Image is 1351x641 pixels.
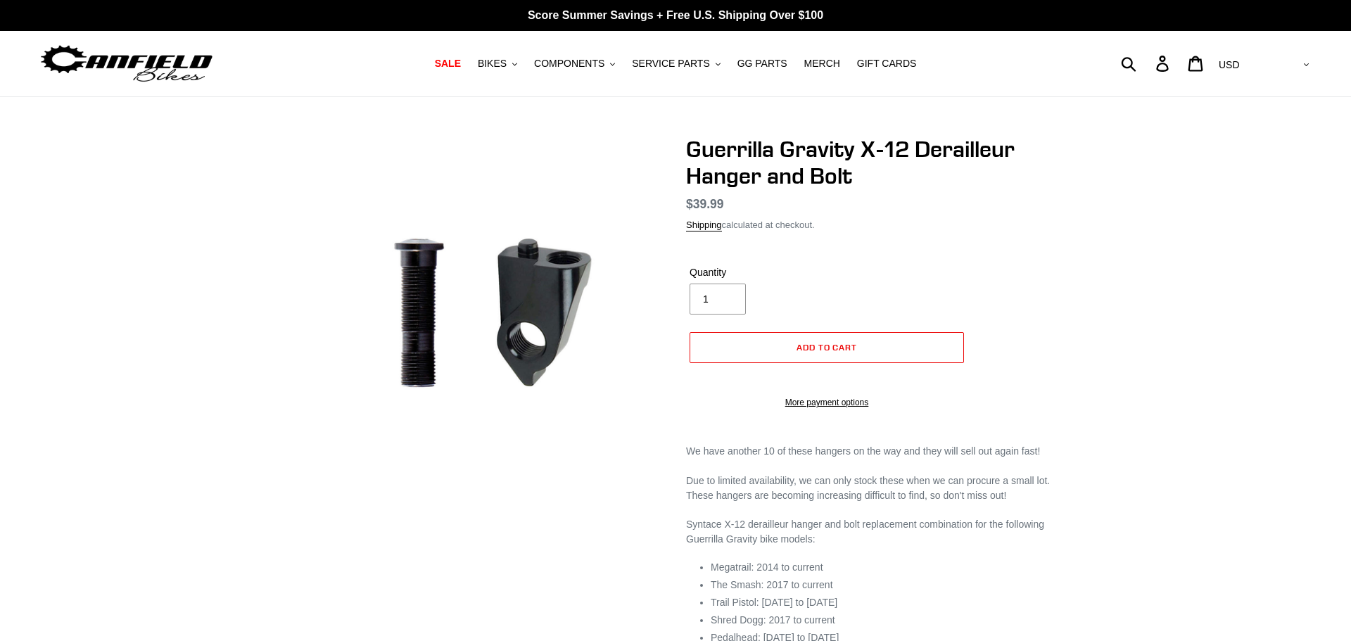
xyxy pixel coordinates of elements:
[478,58,507,70] span: BIKES
[730,54,794,73] a: GG PARTS
[804,58,840,70] span: MERCH
[797,54,847,73] a: MERCH
[1129,48,1165,79] input: Search
[690,332,964,363] button: Add to cart
[686,197,724,211] span: $39.99
[686,444,1059,503] p: We have another 10 of these hangers on the way and they will sell out again fast! Due to limited ...
[690,396,964,409] a: More payment options
[686,517,1059,547] p: Syntace X-12 derailleur hanger and bolt replacement combination for the following Guerrilla Gravi...
[527,54,622,73] button: COMPONENTS
[471,54,524,73] button: BIKES
[428,54,468,73] a: SALE
[435,58,461,70] span: SALE
[711,613,1059,628] li: Shred Dogg: 2017 to current
[39,42,215,86] img: Canfield Bikes
[850,54,924,73] a: GIFT CARDS
[686,218,1059,232] div: calculated at checkout.
[625,54,727,73] button: SERVICE PARTS
[686,220,722,231] a: Shipping
[737,58,787,70] span: GG PARTS
[690,265,823,280] label: Quantity
[534,58,604,70] span: COMPONENTS
[711,560,1059,575] li: Megatrail: 2014 to current
[857,58,917,70] span: GIFT CARDS
[686,136,1059,190] h1: Guerrilla Gravity X-12 Derailleur Hanger and Bolt
[797,342,858,353] span: Add to cart
[711,578,1059,592] li: The Smash: 2017 to current
[632,58,709,70] span: SERVICE PARTS
[711,595,1059,610] li: Trail Pistol: [DATE] to [DATE]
